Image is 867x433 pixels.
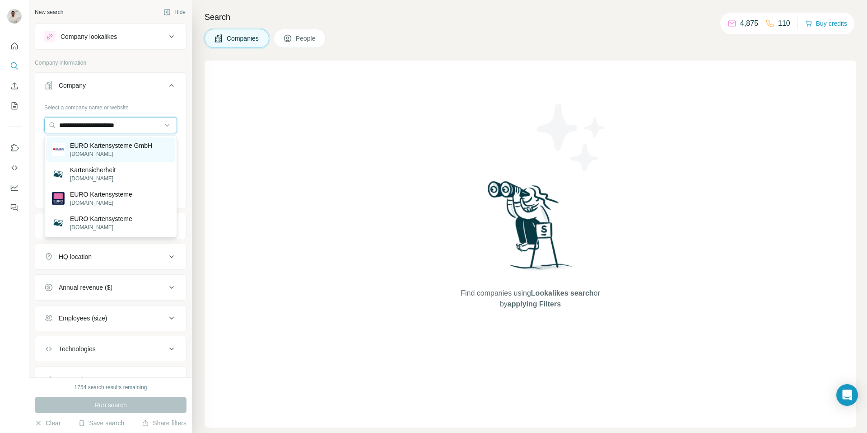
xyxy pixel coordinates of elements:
[531,289,594,297] span: Lookalikes search
[7,140,22,156] button: Use Surfe on LinkedIn
[78,419,124,428] button: Save search
[7,78,22,94] button: Enrich CSV
[35,307,186,329] button: Employees (size)
[59,314,107,323] div: Employees (size)
[70,214,132,223] p: EURO Kartensysteme
[35,246,186,268] button: HQ location
[70,150,152,158] p: [DOMAIN_NAME]
[59,344,96,353] div: Technologies
[7,38,22,54] button: Quick start
[75,383,147,391] div: 1754 search results remaining
[35,277,186,298] button: Annual revenue ($)
[52,143,65,156] img: EURO Kartensysteme GmbH
[7,58,22,74] button: Search
[778,18,790,29] p: 110
[70,199,132,207] p: [DOMAIN_NAME]
[157,5,192,19] button: Hide
[70,174,116,183] p: [DOMAIN_NAME]
[70,190,132,199] p: EURO Kartensysteme
[35,59,186,67] p: Company information
[59,81,86,90] div: Company
[35,8,63,16] div: New search
[805,17,847,30] button: Buy credits
[142,419,186,428] button: Share filters
[52,168,65,180] img: Kartensicherheit
[59,283,112,292] div: Annual revenue ($)
[59,375,86,384] div: Keywords
[70,223,132,231] p: [DOMAIN_NAME]
[7,98,22,114] button: My lists
[35,26,186,47] button: Company lookalikes
[44,100,177,112] div: Select a company name or website
[35,338,186,360] button: Technologies
[52,192,65,205] img: EURO Kartensysteme
[35,419,61,428] button: Clear
[70,141,152,150] p: EURO Kartensysteme GmbH
[484,179,578,279] img: Surfe Illustration - Woman searching with binoculars
[227,34,260,43] span: Companies
[61,32,117,41] div: Company lookalikes
[836,384,858,406] div: Open Intercom Messenger
[7,199,22,216] button: Feedback
[59,252,92,261] div: HQ location
[205,11,856,24] h4: Search
[70,165,116,174] p: Kartensicherheit
[7,160,22,176] button: Use Surfe API
[52,216,65,229] img: EURO Kartensysteme
[508,300,561,308] span: applying Filters
[458,288,602,310] span: Find companies using or by
[531,97,612,178] img: Surfe Illustration - Stars
[7,9,22,24] img: Avatar
[740,18,758,29] p: 4,875
[296,34,317,43] span: People
[7,179,22,196] button: Dashboard
[35,369,186,391] button: Keywords
[35,75,186,100] button: Company
[35,215,186,237] button: Industry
